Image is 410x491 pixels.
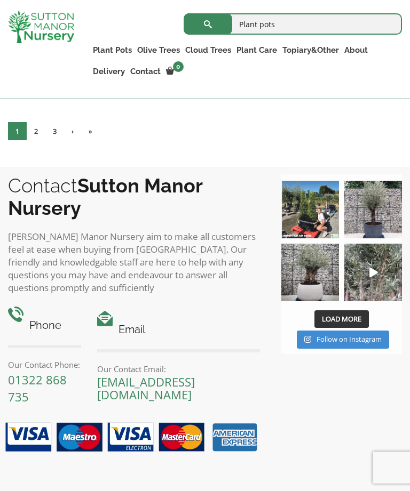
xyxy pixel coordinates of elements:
span: Follow on Instagram [317,334,382,344]
h4: Email [97,321,260,338]
svg: Play [369,268,378,277]
a: Topiary&Other [280,43,342,58]
a: 3 [45,122,64,140]
a: 01322 868 735 [8,372,67,405]
a: Play [344,244,402,301]
a: 2 [27,122,45,140]
svg: Instagram [304,335,311,343]
a: Contact [128,64,163,79]
img: Check out this beauty we potted at our nursery today ❤️‍🔥 A huge, ancient gnarled Olive tree plan... [281,244,339,301]
span: 0 [173,61,184,72]
a: Olive Trees [135,43,183,58]
a: [EMAIL_ADDRESS][DOMAIN_NAME] [97,374,195,403]
img: A beautiful multi-stem Spanish Olive tree potted in our luxurious fibre clay pots 😍😍 [344,181,402,238]
span: 1 [8,122,27,140]
input: Search... [184,13,402,35]
p: Our Contact Email: [97,363,260,375]
a: 0 [163,64,187,79]
p: Our Contact Phone: [8,358,81,371]
h2: Contact [8,174,260,219]
p: [PERSON_NAME] Manor Nursery aim to make all customers feel at ease when buying from [GEOGRAPHIC_D... [8,230,260,294]
b: Sutton Manor Nursery [8,174,202,219]
button: Load More [314,310,369,328]
img: New arrivals Monday morning of beautiful olive trees 🤩🤩 The weather is beautiful this summer, gre... [344,244,402,301]
a: About [342,43,370,58]
h4: Phone [8,317,81,334]
img: logo [8,11,74,43]
a: » [81,122,99,140]
a: Plant Pots [90,43,135,58]
img: Our elegant & picturesque Angustifolia Cones are an exquisite addition to your Bay Tree collectio... [281,181,339,238]
a: Instagram Follow on Instagram [297,331,389,349]
a: Delivery [90,64,128,79]
span: Load More [322,314,361,324]
a: Plant Care [234,43,280,58]
a: › [64,122,81,140]
a: Cloud Trees [183,43,234,58]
